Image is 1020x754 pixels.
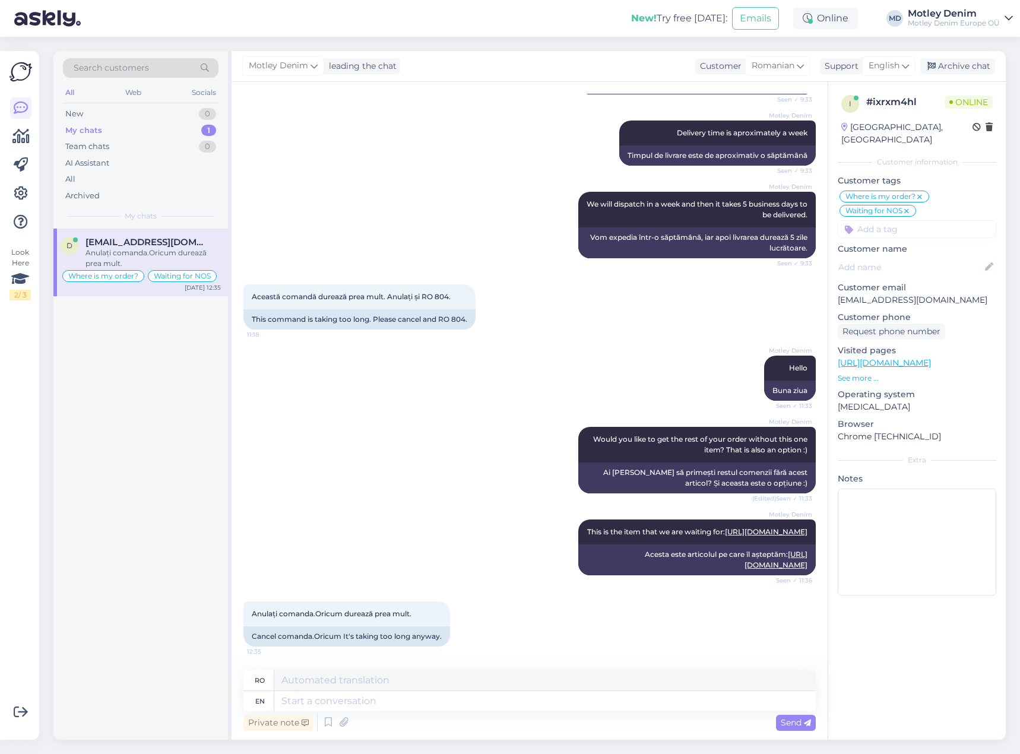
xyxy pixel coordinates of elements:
[768,401,812,410] span: Seen ✓ 11:33
[631,11,727,26] div: Try free [DATE]:
[838,324,945,340] div: Request phone number
[695,60,742,72] div: Customer
[125,211,157,221] span: My chats
[838,373,996,384] p: See more ...
[768,95,812,104] span: Seen ✓ 9:33
[154,273,211,280] span: Waiting for NOS
[74,62,149,74] span: Search customers
[65,190,100,202] div: Archived
[243,309,476,330] div: This command is taking too long. Please cancel and RO 804.
[252,609,411,618] span: Anulați comanda.Oricum durează prea mult.
[768,417,812,426] span: Motley Denim
[587,527,807,536] span: This is the item that we are waiting for:
[252,292,451,301] span: Această comandă durează prea mult. Anulați și RO 804.
[908,9,1000,18] div: Motley Denim
[768,576,812,585] span: Seen ✓ 11:36
[838,401,996,413] p: [MEDICAL_DATA]
[243,626,450,647] div: Cancel comanda.Oricum It's taking too long anyway.
[255,670,265,690] div: ro
[578,227,816,258] div: Vom expedia într-o săptămână, iar apoi livrarea durează 5 zile lucrătoare.
[85,248,221,269] div: Anulați comanda.Oricum durează prea mult.
[820,60,859,72] div: Support
[789,363,807,372] span: Hello
[201,125,216,137] div: 1
[752,494,812,503] span: (Edited) Seen ✓ 11:33
[838,473,996,485] p: Notes
[838,243,996,255] p: Customer name
[9,290,31,300] div: 2 / 3
[247,647,292,656] span: 12:35
[768,182,812,191] span: Motley Denim
[9,61,32,83] img: Askly Logo
[838,430,996,443] p: Chrome [TECHNICAL_ID]
[845,193,916,200] span: Where is my order?
[838,344,996,357] p: Visited pages
[65,173,75,185] div: All
[185,283,221,292] div: [DATE] 12:35
[732,7,779,30] button: Emails
[243,715,313,731] div: Private note
[619,145,816,166] div: Timpul de livrare este de aproximativ o săptămână
[764,381,816,401] div: Buna ziua
[9,247,31,300] div: Look Here
[838,175,996,187] p: Customer tags
[768,166,812,175] span: Seen ✓ 9:33
[768,259,812,268] span: Seen ✓ 9:33
[908,18,1000,28] div: Motley Denim Europe OÜ
[838,357,931,368] a: [URL][DOMAIN_NAME]
[68,273,138,280] span: Where is my order?
[838,220,996,238] input: Add a tag
[578,544,816,575] div: Acesta este articolul pe care îl așteptăm:
[247,330,292,339] span: 11:18
[65,125,102,137] div: My chats
[768,510,812,519] span: Motley Denim
[768,111,812,120] span: Motley Denim
[199,141,216,153] div: 0
[781,717,811,728] span: Send
[838,294,996,306] p: [EMAIL_ADDRESS][DOMAIN_NAME]
[945,96,993,109] span: Online
[677,128,807,137] span: Delivery time is aproximately a week
[845,207,902,214] span: Waiting for NOS
[631,12,657,24] b: New!
[752,59,794,72] span: Romanian
[65,108,83,120] div: New
[866,95,945,109] div: # ixrxm4hl
[908,9,1013,28] a: Motley DenimMotley Denim Europe OÜ
[249,59,308,72] span: Motley Denim
[793,8,858,29] div: Online
[123,85,144,100] div: Web
[838,311,996,324] p: Customer phone
[838,418,996,430] p: Browser
[63,85,77,100] div: All
[199,108,216,120] div: 0
[838,388,996,401] p: Operating system
[849,99,851,108] span: i
[587,199,809,219] span: We will dispatch in a week and then it takes 5 business days to be delivered.
[920,58,995,74] div: Archive chat
[768,346,812,355] span: Motley Denim
[838,455,996,465] div: Extra
[85,237,209,248] span: druchidor@yahoo.com
[869,59,899,72] span: English
[838,261,983,274] input: Add name
[838,281,996,294] p: Customer email
[578,462,816,493] div: Ai [PERSON_NAME] să primești restul comenzii fără acest articol? Și aceasta este o opțiune :)
[838,157,996,167] div: Customer information
[66,241,72,250] span: d
[841,121,973,146] div: [GEOGRAPHIC_DATA], [GEOGRAPHIC_DATA]
[886,10,903,27] div: MD
[593,435,809,454] span: Would you like to get the rest of your order without this one item? That is also an option :)
[65,157,109,169] div: AI Assistant
[65,141,109,153] div: Team chats
[725,527,807,536] a: [URL][DOMAIN_NAME]
[255,691,265,711] div: en
[189,85,218,100] div: Socials
[324,60,397,72] div: leading the chat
